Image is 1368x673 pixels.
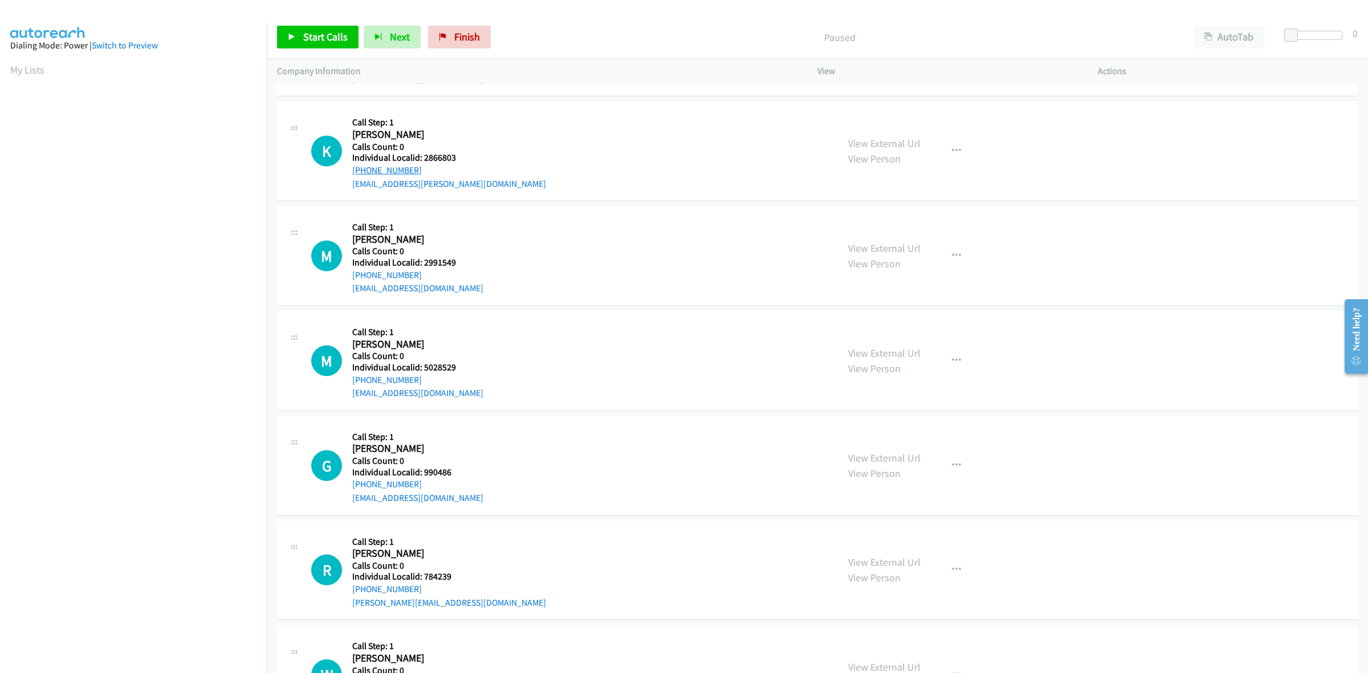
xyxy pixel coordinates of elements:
[352,152,546,164] h5: Individual Localid: 2866803
[848,451,921,464] a: View External Url
[10,63,44,76] a: My Lists
[352,141,546,153] h5: Calls Count: 0
[352,165,422,176] a: [PHONE_NUMBER]
[352,641,483,652] h5: Call Step: 1
[352,222,483,233] h5: Call Step: 1
[352,270,422,280] a: [PHONE_NUMBER]
[352,547,479,560] h2: [PERSON_NAME]
[1353,26,1358,41] div: 0
[1335,291,1368,382] iframe: Resource Center
[352,571,546,582] h5: Individual Localid: 784239
[364,26,421,48] button: Next
[817,64,1077,78] p: View
[311,450,342,481] div: The call is yet to be attempted
[848,467,901,480] a: View Person
[352,374,422,385] a: [PHONE_NUMBER]
[10,88,267,629] iframe: Dialpad
[352,338,479,351] h2: [PERSON_NAME]
[352,431,483,443] h5: Call Step: 1
[277,64,797,78] p: Company Information
[311,345,342,376] h1: M
[352,597,546,608] a: [PERSON_NAME][EMAIL_ADDRESS][DOMAIN_NAME]
[848,257,901,270] a: View Person
[454,30,480,43] span: Finish
[311,136,342,166] div: The call is yet to be attempted
[352,560,546,572] h5: Calls Count: 0
[352,388,483,398] a: [EMAIL_ADDRESS][DOMAIN_NAME]
[848,152,901,165] a: View Person
[352,128,479,141] h2: [PERSON_NAME]
[848,571,901,584] a: View Person
[390,30,410,43] span: Next
[352,327,483,338] h5: Call Step: 1
[848,137,921,150] a: View External Url
[352,117,546,128] h5: Call Step: 1
[352,652,479,665] h2: [PERSON_NAME]
[352,350,483,362] h5: Calls Count: 0
[311,240,342,271] div: The call is yet to be attempted
[311,136,342,166] h1: K
[10,39,256,52] div: Dialing Mode: Power |
[1194,26,1264,48] button: AutoTab
[311,345,342,376] div: The call is yet to be attempted
[352,467,483,478] h5: Individual Localid: 990486
[506,30,1173,45] p: Paused
[848,242,921,255] a: View External Url
[352,536,546,548] h5: Call Step: 1
[428,26,491,48] a: Finish
[277,26,359,48] a: Start Calls
[848,346,921,360] a: View External Url
[352,455,483,467] h5: Calls Count: 0
[352,362,483,373] h5: Individual Localid: 5028529
[352,74,483,84] a: [EMAIL_ADDRESS][DOMAIN_NAME]
[352,283,483,293] a: [EMAIL_ADDRESS][DOMAIN_NAME]
[311,554,342,585] h1: R
[848,362,901,375] a: View Person
[848,556,921,569] a: View External Url
[1098,64,1358,78] p: Actions
[352,442,479,455] h2: [PERSON_NAME]
[352,233,479,246] h2: [PERSON_NAME]
[311,240,342,271] h1: M
[311,450,342,481] h1: G
[352,178,546,189] a: [EMAIL_ADDRESS][PERSON_NAME][DOMAIN_NAME]
[352,479,422,490] a: [PHONE_NUMBER]
[303,30,348,43] span: Start Calls
[352,257,483,268] h5: Individual Localid: 2991549
[352,492,483,503] a: [EMAIL_ADDRESS][DOMAIN_NAME]
[92,40,158,51] a: Switch to Preview
[352,584,422,594] a: [PHONE_NUMBER]
[352,246,483,257] h5: Calls Count: 0
[311,554,342,585] div: The call is yet to be attempted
